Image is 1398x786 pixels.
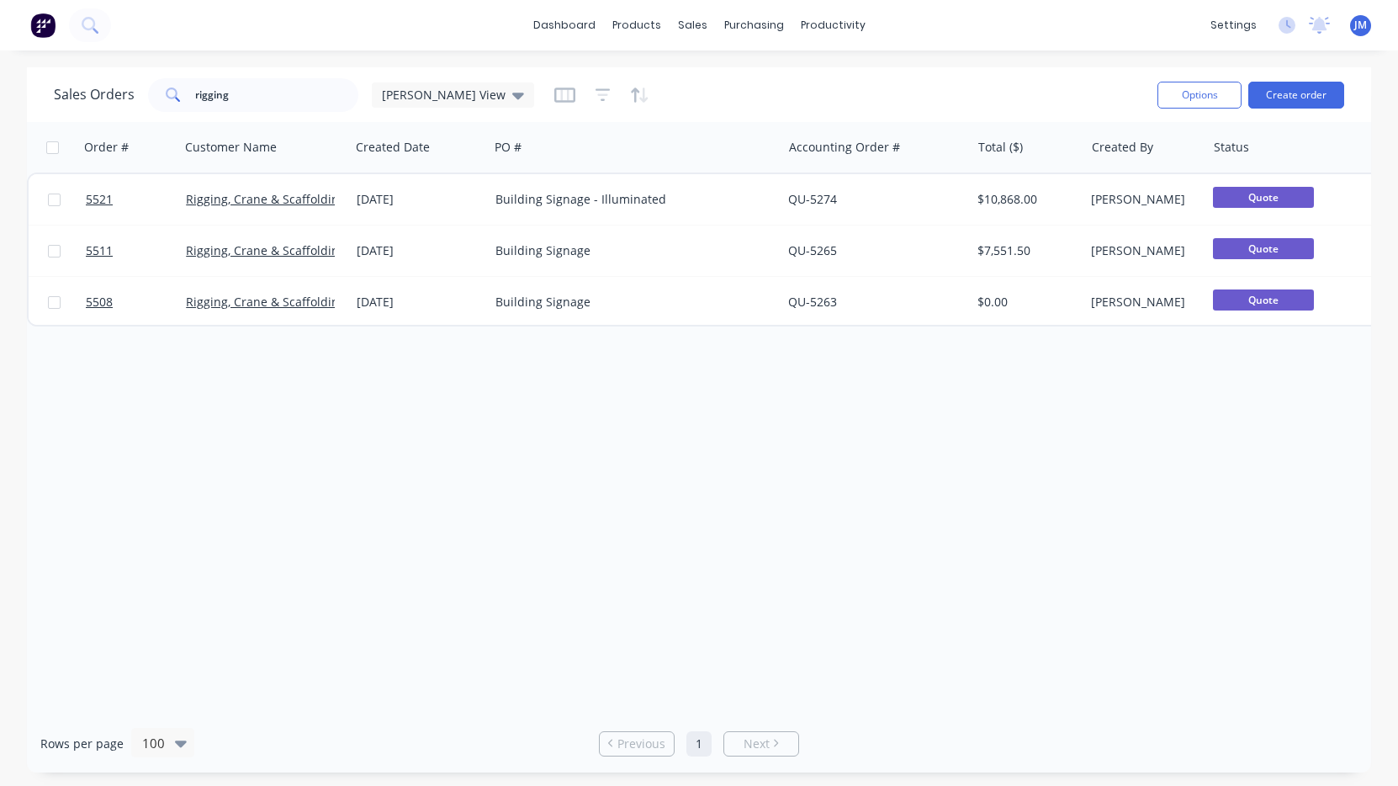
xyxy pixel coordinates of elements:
a: dashboard [525,13,604,38]
span: JM [1354,18,1367,33]
div: [PERSON_NAME] [1091,242,1194,259]
button: Create order [1248,82,1344,109]
img: Factory [30,13,56,38]
div: Accounting Order # [789,139,900,156]
a: Next page [724,736,798,752]
a: Rigging, Crane & Scaffolding Solutions [186,191,401,207]
a: Page 1 is your current page [686,731,712,757]
a: 5521 [86,174,186,225]
span: Next [744,736,770,752]
span: [PERSON_NAME] View [382,86,506,104]
input: Search... [195,78,359,112]
div: Created By [1092,139,1153,156]
div: settings [1202,13,1265,38]
div: PO # [495,139,522,156]
div: sales [670,13,716,38]
div: productivity [792,13,874,38]
div: [DATE] [357,242,482,259]
div: [PERSON_NAME] [1091,294,1194,311]
ul: Pagination [592,731,806,757]
a: QU-5274 [788,191,837,207]
h1: Sales Orders [54,87,135,103]
a: Previous page [600,736,674,752]
a: Rigging, Crane & Scaffolding Solutions (RCSS) [186,294,440,310]
div: purchasing [716,13,792,38]
div: $10,868.00 [977,191,1072,208]
div: [DATE] [357,294,482,311]
div: Order # [84,139,129,156]
div: Building Signage - Illuminated [495,191,761,208]
span: Previous [617,736,665,752]
button: Options [1157,82,1242,109]
div: [PERSON_NAME] [1091,191,1194,208]
a: QU-5265 [788,242,837,258]
span: Quote [1213,238,1314,259]
span: 5511 [86,242,113,259]
a: Rigging, Crane & Scaffolding Solutions [186,242,401,258]
div: Total ($) [978,139,1023,156]
div: [DATE] [357,191,482,208]
span: Quote [1213,289,1314,311]
span: 5508 [86,294,113,311]
div: Customer Name [185,139,277,156]
div: $0.00 [977,294,1072,311]
span: Quote [1213,187,1314,208]
div: Status [1214,139,1249,156]
span: Rows per page [40,736,124,752]
span: 5521 [86,191,113,208]
div: Building Signage [495,242,761,259]
a: QU-5263 [788,294,837,310]
div: $7,551.50 [977,242,1072,259]
div: products [604,13,670,38]
a: 5508 [86,277,186,327]
div: Building Signage [495,294,761,311]
a: 5511 [86,226,186,276]
div: Created Date [356,139,430,156]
